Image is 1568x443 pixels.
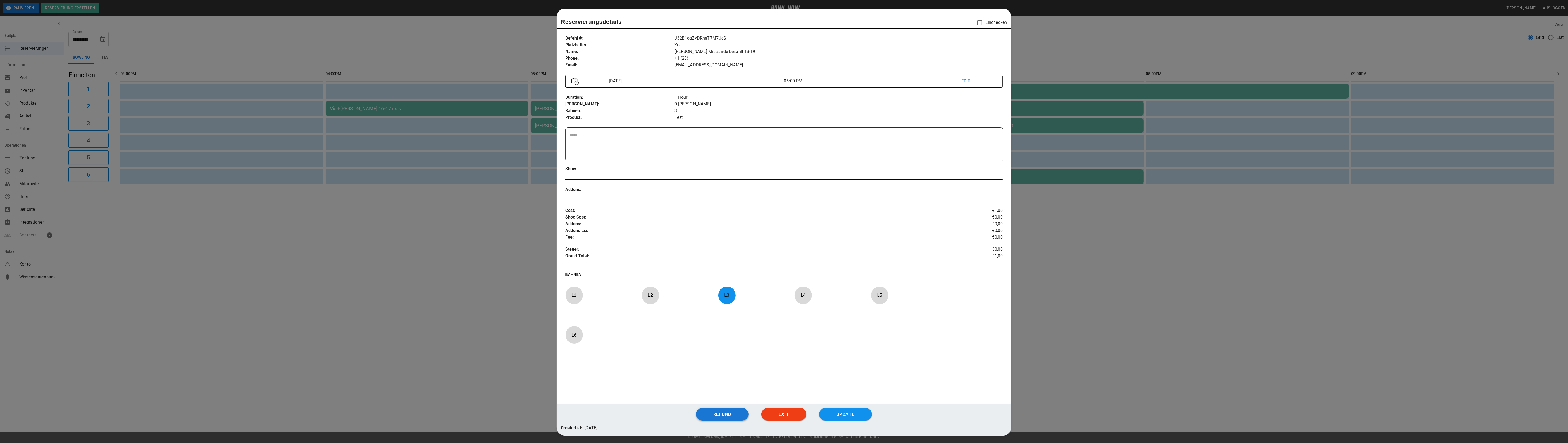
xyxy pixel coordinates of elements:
p: [PERSON_NAME] : [565,101,675,108]
p: Email : [565,62,675,68]
p: Phone : [565,55,675,62]
p: €0,00 [930,214,1003,221]
p: Shoes : [565,166,675,172]
p: Steuer : [565,246,930,253]
p: [PERSON_NAME] Mit Bande bezahlt 18-19 [675,48,1003,55]
p: EDIT [961,78,997,85]
p: Grand Total : [565,253,930,261]
p: Addons tax : [565,227,930,234]
p: €0,00 [930,227,1003,234]
p: Reservierungsdetails [561,17,622,26]
p: L 4 [794,289,812,301]
p: €0,00 [930,234,1003,241]
p: 1 Hour [675,94,1003,101]
p: [DATE] [607,78,784,84]
p: Yes [675,42,1003,48]
p: L 3 [718,289,736,301]
p: L 2 [642,289,659,301]
p: Addons : [565,221,930,227]
p: Einchecken [974,17,1007,28]
p: €1,00 [930,207,1003,214]
p: [EMAIL_ADDRESS][DOMAIN_NAME] [675,62,1003,68]
button: Update [819,408,872,421]
p: 06:00 PM [784,78,961,84]
p: L 6 [565,329,583,341]
p: Addons : [565,186,675,193]
p: Duration : [565,94,675,101]
p: +1 (23) [675,55,1003,62]
p: Shoe Cost : [565,214,930,221]
p: Created at: [561,425,583,431]
p: Bahnen : [565,108,675,114]
img: Vector [571,78,579,85]
p: L 5 [871,289,888,301]
p: Test [675,114,1003,121]
p: Platzhalter : [565,42,675,48]
p: €0,00 [930,246,1003,253]
p: 0 [PERSON_NAME] [675,101,1003,108]
p: 3 [675,108,1003,114]
p: J32B1dqZvDRnsT7M7UcS [675,35,1003,42]
p: L 1 [565,289,583,301]
p: [DATE] [585,425,597,431]
p: €0,00 [930,221,1003,227]
p: Cost : [565,207,930,214]
p: BAHNEN [565,272,1003,279]
p: Name : [565,48,675,55]
p: Product : [565,114,675,121]
button: Exit [761,408,806,421]
p: Befehl # : [565,35,675,42]
p: Fee : [565,234,930,241]
p: €1,00 [930,253,1003,261]
button: Refund [696,408,749,421]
